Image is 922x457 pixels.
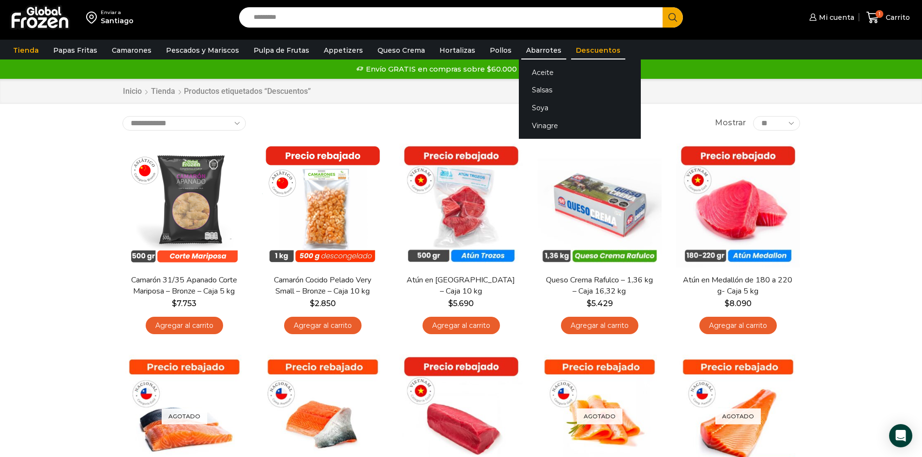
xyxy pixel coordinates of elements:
div: Open Intercom Messenger [889,424,912,447]
div: Enviar a [101,9,134,16]
bdi: 5.690 [448,299,474,308]
span: $ [725,299,729,308]
a: Vinagre [519,117,641,134]
a: Camarón Cocido Pelado Very Small – Bronze – Caja 10 kg [267,275,378,297]
a: Camarón 31/35 Apanado Corte Mariposa – Bronze – Caja 5 kg [128,275,240,297]
a: Pulpa de Frutas [249,41,314,59]
a: Agregar al carrito: “Camarón Cocido Pelado Very Small - Bronze - Caja 10 kg” [284,317,362,335]
p: Agotado [162,409,207,425]
a: Tienda [8,41,44,59]
p: Agotado [715,409,761,425]
nav: Breadcrumb [122,86,311,97]
img: address-field-icon.svg [86,9,101,26]
a: Inicio [122,86,142,97]
a: Aceite [519,63,641,81]
span: 1 [876,10,883,18]
bdi: 5.429 [587,299,613,308]
a: Hortalizas [435,41,480,59]
span: $ [587,299,591,308]
a: Abarrotes [521,41,566,59]
a: Atún en Medallón de 180 a 220 g- Caja 5 kg [682,275,793,297]
a: Pescados y Mariscos [161,41,244,59]
a: Tienda [151,86,176,97]
a: Papas Fritas [48,41,102,59]
div: Santiago [101,16,134,26]
a: Camarones [107,41,156,59]
a: Agregar al carrito: “Camarón 31/35 Apanado Corte Mariposa - Bronze - Caja 5 kg” [146,317,223,335]
button: Search button [663,7,683,28]
span: $ [310,299,315,308]
span: Mi cuenta [816,13,854,22]
span: $ [448,299,453,308]
bdi: 2.850 [310,299,336,308]
bdi: 8.090 [725,299,752,308]
a: Appetizers [319,41,368,59]
a: Soya [519,99,641,117]
a: Agregar al carrito: “Atún en Trozos - Caja 10 kg” [423,317,500,335]
bdi: 7.753 [172,299,196,308]
a: Atún en [GEOGRAPHIC_DATA] – Caja 10 kg [405,275,516,297]
a: Queso Crema [373,41,430,59]
p: Agotado [577,409,622,425]
a: 1 Carrito [864,6,912,29]
a: Mi cuenta [807,8,854,27]
a: Queso Crema Rafulco – 1,36 kg – Caja 16,32 kg [544,275,655,297]
a: Descuentos [571,41,625,59]
a: Salsas [519,81,641,99]
a: Agregar al carrito: “Queso Crema Rafulco - 1,36 kg - Caja 16,32 kg” [561,317,638,335]
span: Carrito [883,13,910,22]
span: Mostrar [715,118,746,129]
span: $ [172,299,177,308]
a: Pollos [485,41,516,59]
select: Pedido de la tienda [122,116,246,131]
a: Agregar al carrito: “Atún en Medallón de 180 a 220 g- Caja 5 kg” [699,317,777,335]
h1: Productos etiquetados “Descuentos” [184,87,311,96]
